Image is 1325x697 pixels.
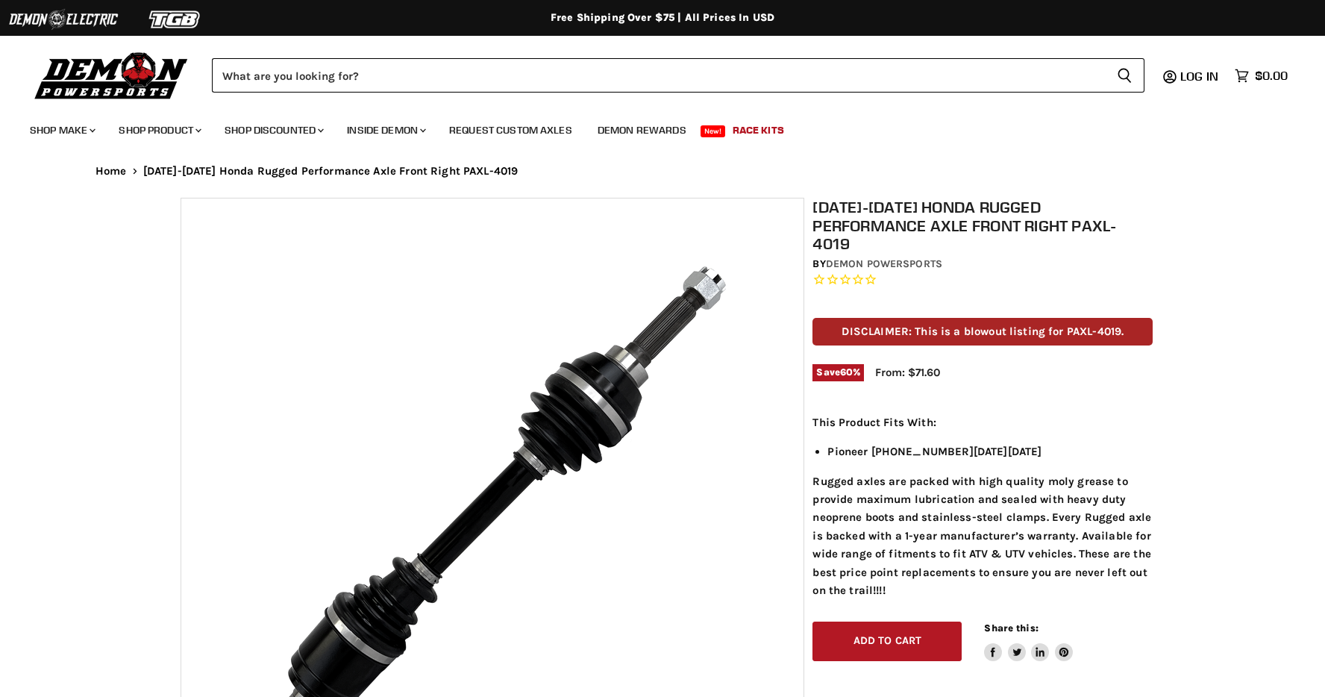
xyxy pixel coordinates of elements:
span: 60 [840,366,853,378]
input: Search [212,58,1105,93]
span: New! [701,125,726,137]
a: Shop Make [19,115,104,146]
a: Demon Rewards [586,115,698,146]
p: DISCLAIMER: This is a blowout listing for PAXL-4019. [812,318,1153,346]
img: Demon Powersports [30,49,193,101]
img: Demon Electric Logo 2 [7,5,119,34]
span: Share this: [984,622,1038,634]
span: Rated 0.0 out of 5 stars 0 reviews [812,272,1153,288]
div: by [812,256,1153,272]
span: $0.00 [1255,69,1288,83]
a: Shop Product [107,115,210,146]
button: Search [1105,58,1144,93]
a: Inside Demon [336,115,435,146]
a: Home [95,165,127,178]
aside: Share this: [984,622,1073,661]
button: Add to cart [812,622,962,661]
div: Free Shipping Over $75 | All Prices In USD [66,11,1259,25]
span: Save % [812,364,864,381]
img: TGB Logo 2 [119,5,231,34]
a: Demon Powersports [826,257,942,270]
a: $0.00 [1227,65,1295,87]
p: This Product Fits With: [812,413,1153,431]
a: Race Kits [721,115,795,146]
a: Request Custom Axles [438,115,583,146]
span: Log in [1180,69,1218,84]
span: Add to cart [853,634,922,647]
ul: Main menu [19,109,1284,146]
nav: Breadcrumbs [66,165,1259,178]
div: Rugged axles are packed with high quality moly grease to provide maximum lubrication and sealed w... [812,413,1153,599]
a: Log in [1174,69,1227,83]
a: Shop Discounted [213,115,333,146]
h1: [DATE]-[DATE] Honda Rugged Performance Axle Front Right PAXL-4019 [812,198,1153,253]
span: From: $71.60 [875,366,940,379]
form: Product [212,58,1144,93]
li: Pioneer [PHONE_NUMBER][DATE][DATE] [827,443,1153,460]
span: [DATE]-[DATE] Honda Rugged Performance Axle Front Right PAXL-4019 [143,165,519,178]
